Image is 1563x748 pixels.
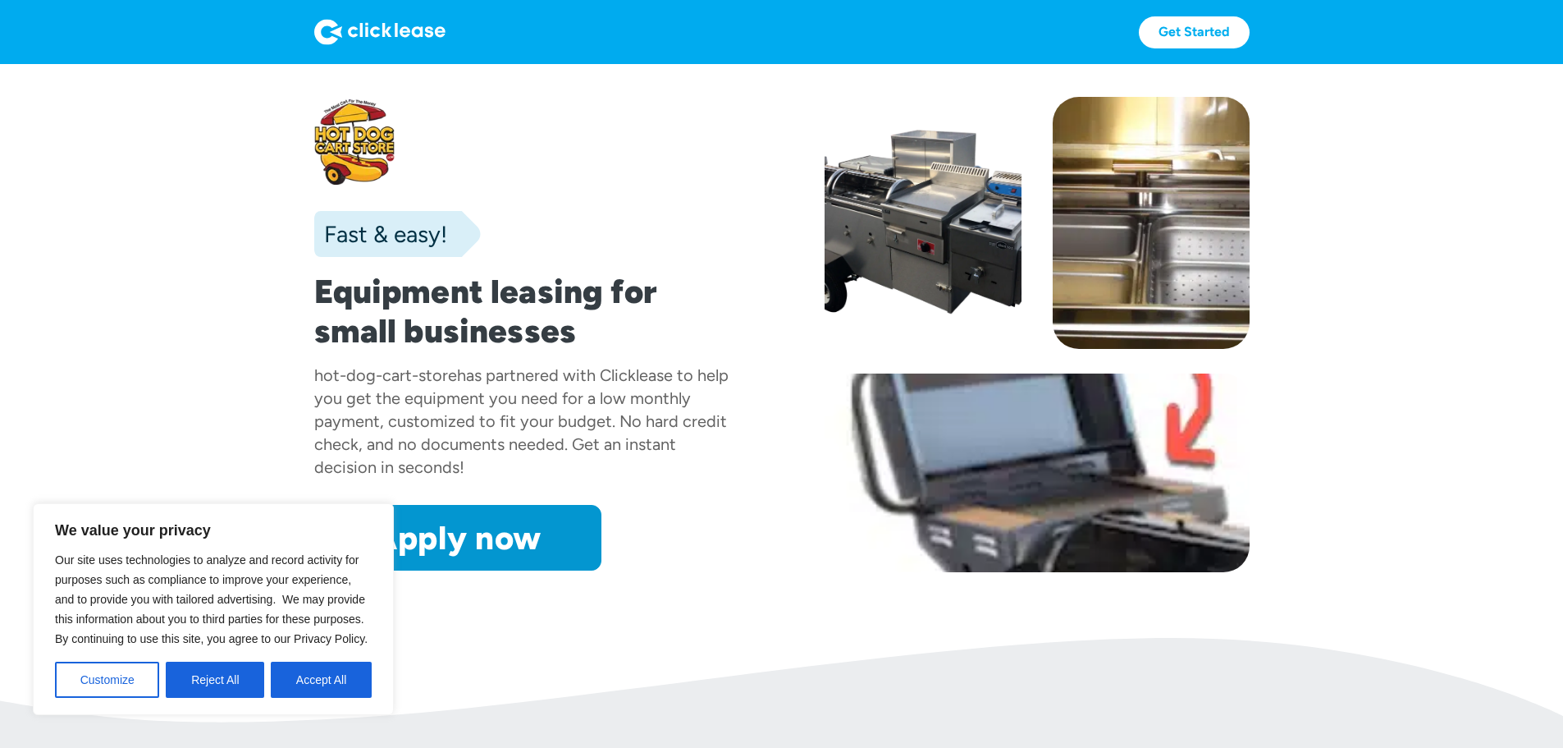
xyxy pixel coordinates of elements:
[55,553,368,645] span: Our site uses technologies to analyze and record activity for purposes such as compliance to impr...
[314,218,447,250] div: Fast & easy!
[271,662,372,698] button: Accept All
[314,505,601,571] a: Apply now
[55,521,372,540] p: We value your privacy
[166,662,264,698] button: Reject All
[314,19,446,45] img: Logo
[314,272,739,351] h1: Equipment leasing for small businesses
[314,365,729,477] div: has partnered with Clicklease to help you get the equipment you need for a low monthly payment, c...
[314,365,457,385] div: hot-dog-cart-store
[1139,16,1250,48] a: Get Started
[55,662,159,698] button: Customize
[33,503,394,715] div: We value your privacy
